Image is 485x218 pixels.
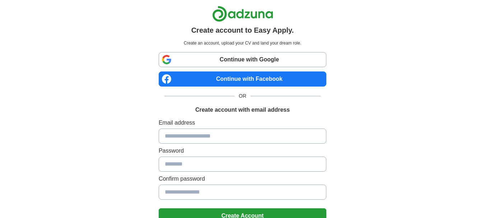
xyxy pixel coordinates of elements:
[159,147,326,155] label: Password
[159,52,326,67] a: Continue with Google
[212,6,273,22] img: Adzuna logo
[159,119,326,127] label: Email address
[195,106,290,114] h1: Create account with email address
[160,40,325,46] p: Create an account, upload your CV and land your dream role.
[159,71,326,87] a: Continue with Facebook
[234,92,251,100] span: OR
[159,175,326,183] label: Confirm password
[191,25,294,36] h1: Create account to Easy Apply.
